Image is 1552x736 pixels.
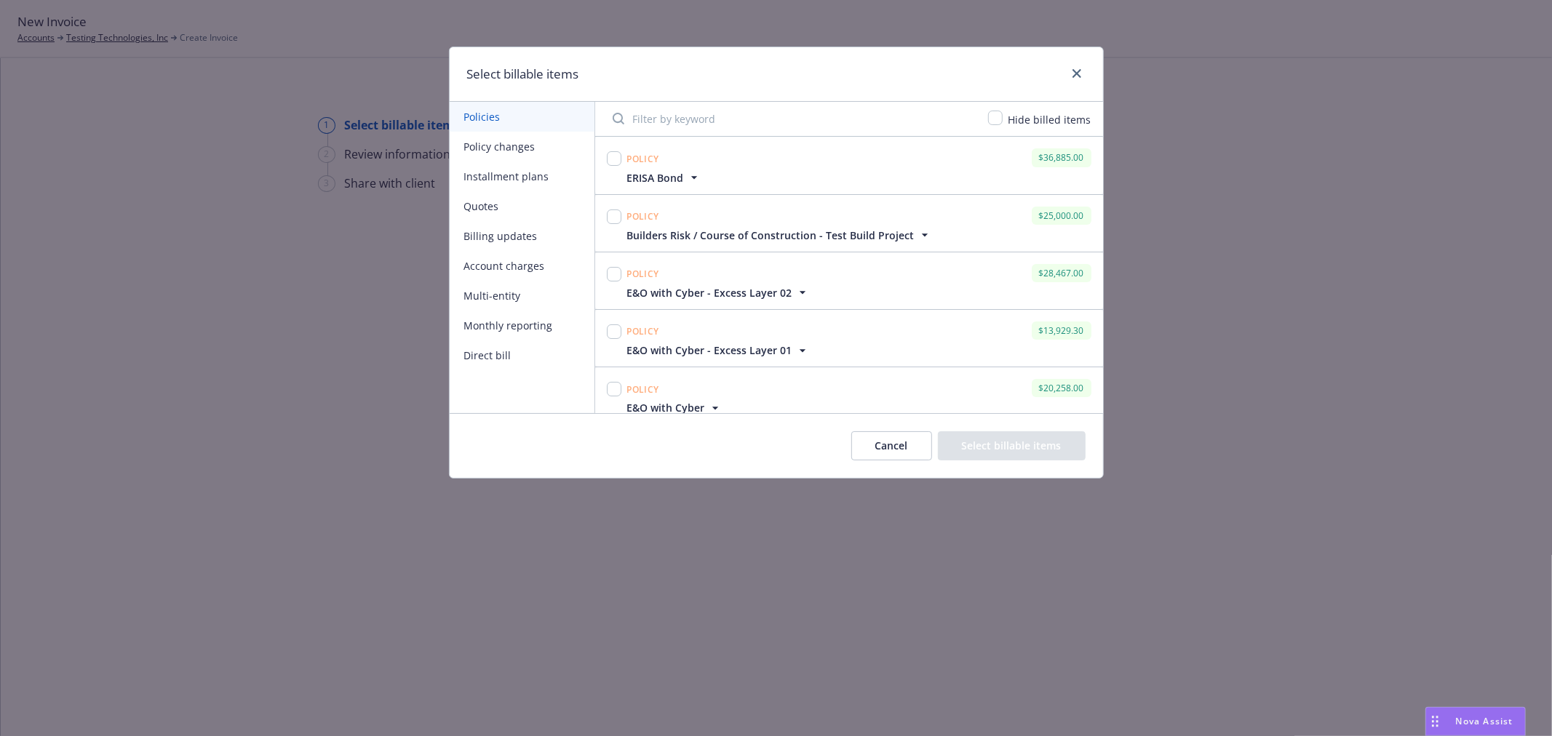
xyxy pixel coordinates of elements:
[627,343,792,358] span: E&O with Cyber - Excess Layer 01
[450,281,594,311] button: Multi-entity
[627,400,705,415] span: E&O with Cyber
[627,228,932,243] button: Builders Risk / Course of Construction - Test Build Project
[1425,707,1526,736] button: Nova Assist
[1068,65,1086,82] a: close
[1426,708,1444,735] div: Drag to move
[450,221,594,251] button: Billing updates
[627,343,810,358] button: E&O with Cyber - Excess Layer 01
[467,65,579,84] h1: Select billable items
[627,210,659,223] span: Policy
[450,132,594,161] button: Policy changes
[627,400,723,415] button: E&O with Cyber
[627,228,915,243] span: Builders Risk / Course of Construction - Test Build Project
[627,285,792,300] span: E&O with Cyber - Excess Layer 02
[627,325,659,337] span: Policy
[450,161,594,191] button: Installment plans
[450,311,594,340] button: Monthly reporting
[450,191,594,221] button: Quotes
[450,102,594,132] button: Policies
[851,431,932,460] button: Cancel
[1032,379,1091,397] div: $20,258.00
[1032,148,1091,167] div: $36,885.00
[1032,321,1091,340] div: $13,929.30
[1456,715,1513,727] span: Nova Assist
[450,251,594,281] button: Account charges
[604,104,979,133] input: Filter by keyword
[627,383,659,396] span: Policy
[627,170,684,185] span: ERISA Bond
[1032,264,1091,282] div: $28,467.00
[627,153,659,165] span: Policy
[627,285,810,300] button: E&O with Cyber - Excess Layer 02
[1008,113,1091,127] span: Hide billed items
[1032,207,1091,225] div: $25,000.00
[450,340,594,370] button: Direct bill
[627,170,701,185] button: ERISA Bond
[627,268,659,280] span: Policy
